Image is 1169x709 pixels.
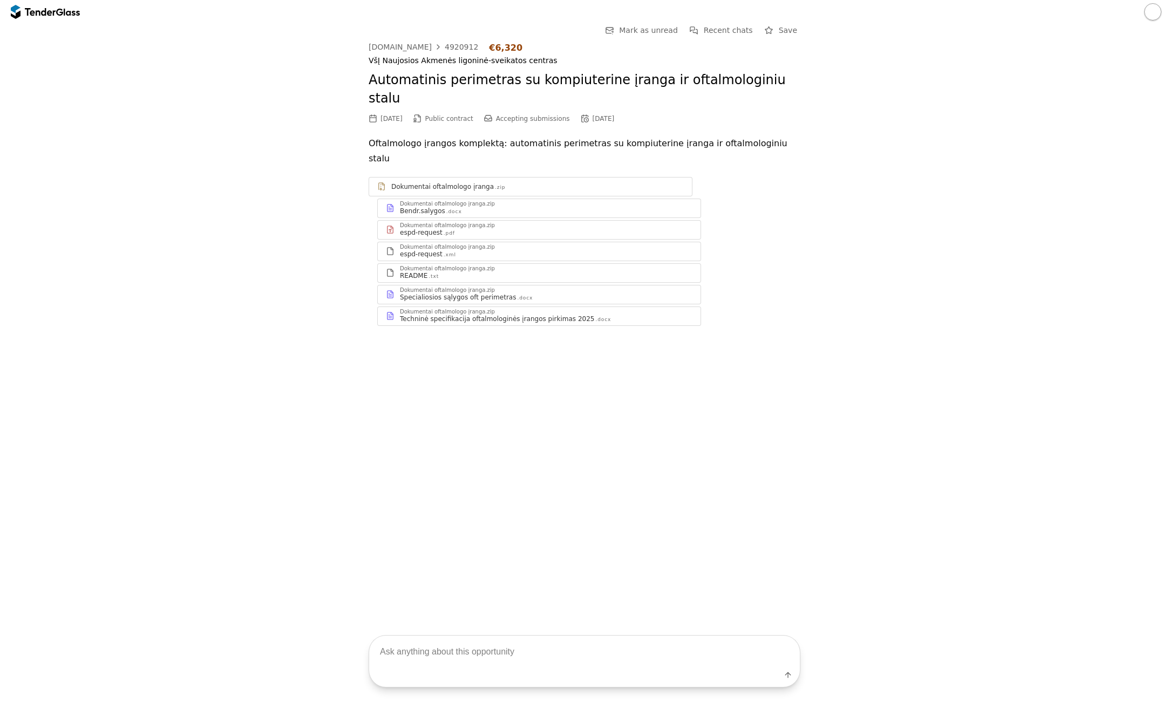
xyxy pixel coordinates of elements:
div: [DATE] [593,115,615,122]
div: VšĮ Naujosios Akmenės ligoninė-sveikatos centras [369,56,800,65]
div: .pdf [444,230,455,237]
div: Dokumentai oftalmologo įranga.zip [400,266,495,271]
button: Save [762,24,800,37]
div: Dokumentai oftalmologo įranga.zip [400,201,495,207]
h2: Automatinis perimetras su kompiuterine įranga ir oftalmologiniu stalu [369,71,800,107]
div: Techninė specifikacija oftalmologinės įrangos pirkimas 2025 [400,315,594,323]
button: Mark as unread [602,24,681,37]
div: .docx [517,295,533,302]
div: README [400,271,427,280]
div: espd-request [400,250,443,258]
div: Bendr.salygos [400,207,445,215]
span: Save [779,26,797,35]
div: Dokumentai oftalmologo įranga.zip [400,223,495,228]
div: [DOMAIN_NAME] [369,43,432,51]
a: Dokumentai oftalmologo įranga.zipREADME.txt [377,263,701,283]
p: Oftalmologo įrangos komplektą: automatinis perimetras su kompiuterine įranga ir oftalmologiniu stalu [369,136,800,166]
a: Dokumentai oftalmologo įranga.zipBendr.salygos.docx [377,199,701,218]
div: .docx [446,208,462,215]
div: espd-request [400,228,443,237]
button: Recent chats [687,24,756,37]
div: .txt [429,273,439,280]
div: Dokumentai oftalmologo įranga.zip [400,309,495,315]
a: Dokumentai oftalmologo įranga.zipespd-request.xml [377,242,701,261]
a: [DOMAIN_NAME]4920912 [369,43,478,51]
div: Specialiosios sąlygos oft perimetras [400,293,516,302]
a: Dokumentai oftalmologo įranga.zipTechninė specifikacija oftalmologinės įrangos pirkimas 2025.docx [377,306,701,326]
div: Dokumentai oftalmologo įranga.zip [400,288,495,293]
div: Dokumentai oftalmologo įranga [391,182,494,191]
span: Recent chats [704,26,753,35]
div: 4920912 [445,43,478,51]
div: .xml [444,251,456,258]
div: .docx [595,316,611,323]
div: .zip [495,184,505,191]
span: Accepting submissions [496,115,570,122]
div: €6,320 [489,43,522,53]
div: Dokumentai oftalmologo įranga.zip [400,244,495,250]
div: [DATE] [380,115,403,122]
span: Mark as unread [619,26,678,35]
a: Dokumentai oftalmologo įranga.zipSpecialiosios sąlygos oft perimetras.docx [377,285,701,304]
span: Public contract [425,115,473,122]
a: Dokumentai oftalmologo įranga.zip [369,177,692,196]
a: Dokumentai oftalmologo įranga.zipespd-request.pdf [377,220,701,240]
